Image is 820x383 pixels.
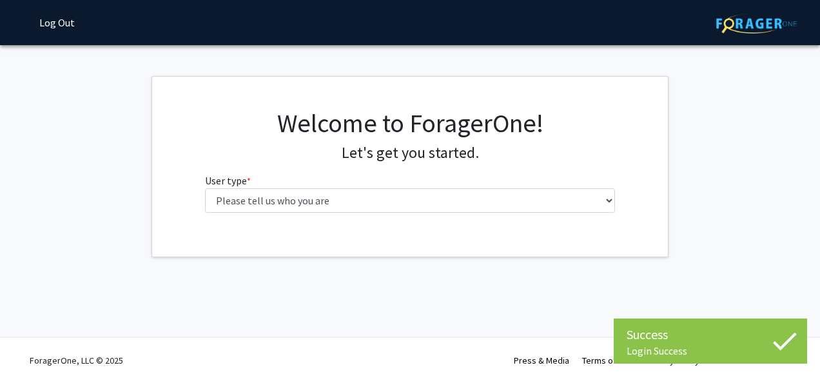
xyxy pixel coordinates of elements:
a: Terms of Use [582,355,633,366]
div: Login Success [627,344,794,357]
a: Press & Media [514,355,569,366]
h4: Let's get you started. [205,144,616,162]
div: ForagerOne, LLC © 2025 [30,338,123,383]
div: Success [627,325,794,344]
h1: Welcome to ForagerOne! [205,108,616,139]
label: User type [205,173,251,188]
img: ForagerOne Logo [716,14,797,34]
